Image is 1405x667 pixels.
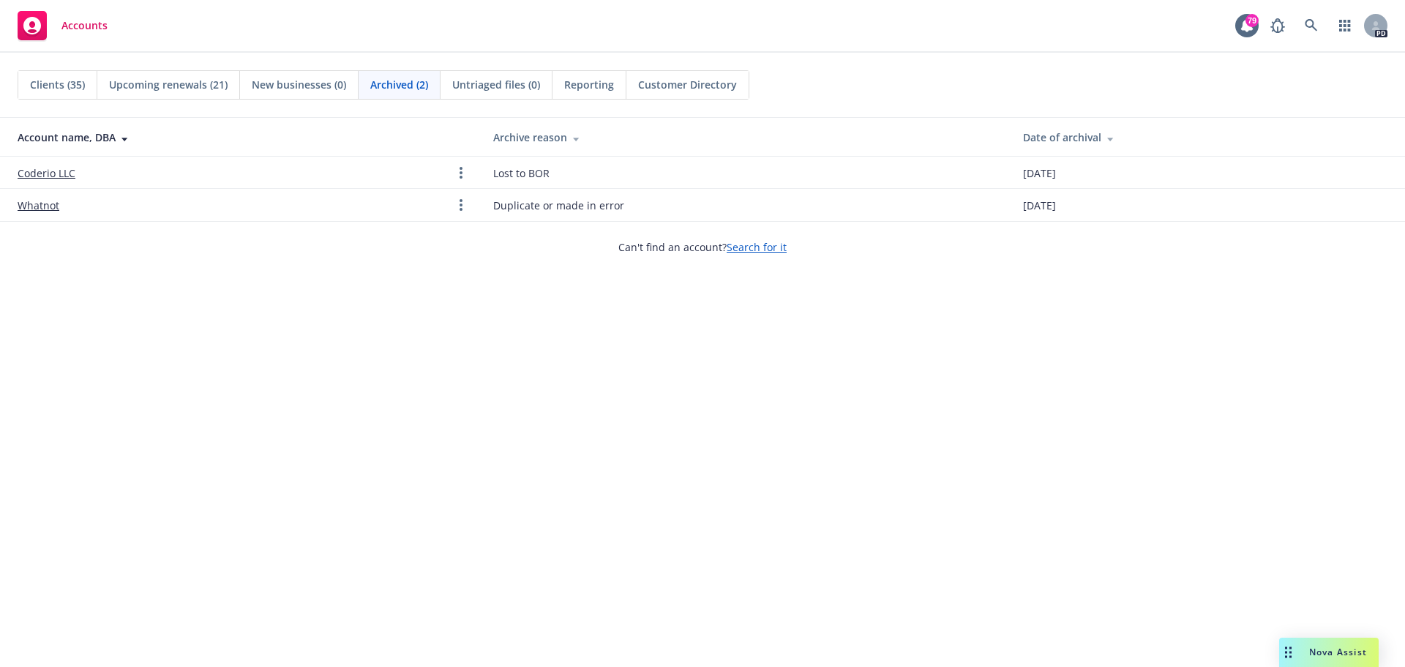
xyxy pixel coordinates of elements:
span: Duplicate or made in error [493,198,624,213]
a: Switch app [1330,11,1360,40]
a: Whatnot [18,198,59,213]
span: Nova Assist [1309,646,1367,658]
a: Open options [452,196,470,214]
a: Report a Bug [1263,11,1292,40]
a: Search [1297,11,1326,40]
span: Upcoming renewals (21) [109,77,228,92]
span: Accounts [61,20,108,31]
div: Archive reason [493,130,999,145]
a: Search for it [727,240,787,254]
span: Reporting [564,77,614,92]
span: [DATE] [1023,198,1056,213]
span: Can't find an account? [618,239,787,255]
span: Archived (2) [370,77,428,92]
span: [DATE] [1023,165,1056,181]
a: Open options [452,164,470,182]
a: Accounts [12,5,113,46]
div: Account name, DBA [18,130,470,145]
button: Nova Assist [1279,638,1379,667]
span: Customer Directory [638,77,737,92]
span: New businesses (0) [252,77,346,92]
div: Date of archival [1023,130,1393,145]
span: Clients (35) [30,77,85,92]
span: Untriaged files (0) [452,77,540,92]
div: 79 [1245,14,1259,27]
span: Lost to BOR [493,165,550,181]
a: Coderio LLC [18,165,75,181]
div: Drag to move [1279,638,1297,667]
